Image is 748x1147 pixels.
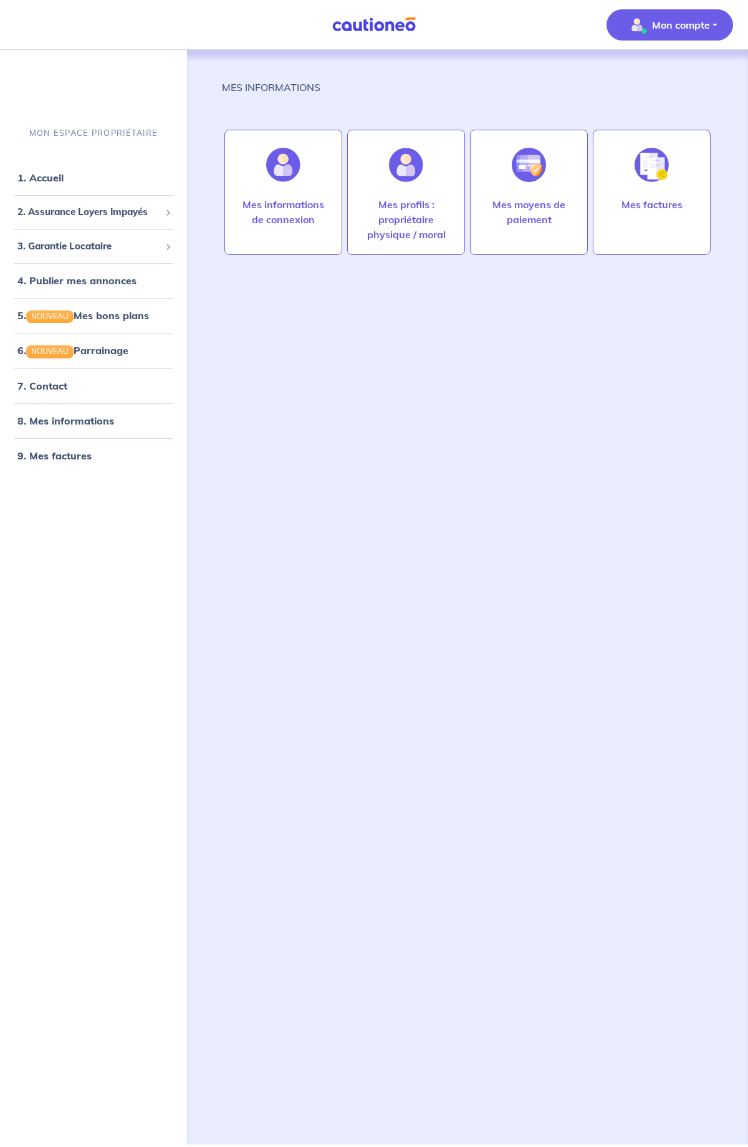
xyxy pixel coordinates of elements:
div: 6.NOUVEAUParrainage [5,338,182,363]
p: Mes factures [621,197,683,212]
p: MES INFORMATIONS [222,80,320,95]
div: 1. Accueil [5,165,182,190]
div: 9. Mes factures [5,443,182,468]
p: Mes profils : propriétaire physique / moral [360,197,452,242]
a: 1. Accueil [17,171,64,184]
a: 5.NOUVEAUMes bons plans [17,309,149,322]
img: illu_account_add.svg [389,148,423,182]
img: illu_account_valid_menu.svg [627,15,647,35]
a: 8. Mes informations [17,415,114,427]
div: 5.NOUVEAUMes bons plans [5,303,182,328]
img: Cautioneo [327,17,421,32]
p: Mon compte [652,17,710,32]
span: 3. Garantie Locataire [17,239,160,254]
a: 7. Contact [17,380,67,392]
div: 2. Assurance Loyers Impayés [5,200,182,224]
div: 8. Mes informations [5,408,182,433]
p: MON ESPACE PROPRIÉTAIRE [29,127,158,139]
p: Mes moyens de paiement [483,197,575,227]
a: 6.NOUVEAUParrainage [17,344,128,357]
button: illu_account_valid_menu.svgMon compte [607,9,733,41]
div: 4. Publier mes annonces [5,268,182,293]
a: 9. Mes factures [17,449,92,462]
span: 2. Assurance Loyers Impayés [17,205,160,219]
img: illu_account.svg [266,148,300,182]
a: 4. Publier mes annonces [17,274,137,287]
p: Mes informations de connexion [237,197,329,227]
div: 7. Contact [5,373,182,398]
img: illu_credit_card_no_anim.svg [512,148,546,182]
div: 3. Garantie Locataire [5,234,182,259]
img: illu_invoice.svg [635,148,669,182]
